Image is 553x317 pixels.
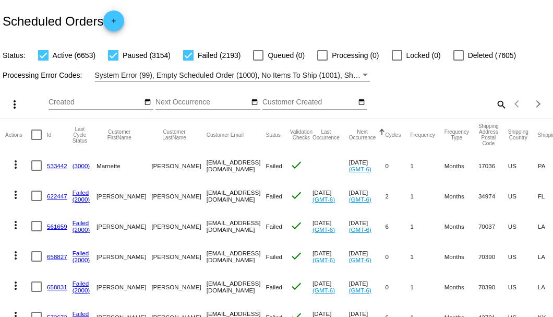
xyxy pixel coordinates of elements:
mat-cell: [DATE] [312,211,349,241]
button: Change sorting for LastOccurrenceUtc [312,129,340,140]
a: Failed [73,310,89,317]
input: Next Occurrence [155,98,249,107]
mat-cell: 6 [385,211,410,241]
span: Failed [266,223,282,230]
mat-header-cell: Validation Checks [290,119,312,150]
mat-icon: check [290,219,303,232]
mat-cell: Months [444,150,478,181]
mat-cell: [DATE] [312,272,349,302]
mat-icon: check [290,189,303,202]
mat-icon: more_vert [9,219,22,231]
span: Status: [3,51,26,60]
input: Customer Created [262,98,356,107]
a: (GMT-6) [312,196,335,203]
span: Failed [266,284,282,290]
a: (GMT-6) [312,287,335,293]
button: Change sorting for CustomerFirstName [97,129,142,140]
button: Change sorting for Status [266,132,280,138]
mat-cell: 1 [410,181,444,211]
button: Change sorting for LastProcessingCycleId [73,126,87,144]
button: Change sorting for Frequency [410,132,435,138]
span: Failed (2193) [198,49,241,62]
a: (2000) [73,256,90,263]
mat-icon: date_range [358,98,365,107]
mat-cell: Months [444,211,478,241]
mat-icon: check [290,280,303,292]
span: Locked (0) [406,49,441,62]
mat-cell: [DATE] [349,150,386,181]
mat-cell: [EMAIL_ADDRESS][DOMAIN_NAME] [207,150,266,181]
mat-cell: [PERSON_NAME] [97,272,151,302]
mat-icon: check [290,159,303,171]
a: (GMT-6) [349,256,371,263]
a: (3000) [73,162,90,169]
mat-cell: [EMAIL_ADDRESS][DOMAIN_NAME] [207,241,266,272]
mat-cell: [PERSON_NAME] [97,211,151,241]
mat-select: Filter by Processing Error Codes [95,69,370,82]
mat-cell: [PERSON_NAME] [151,272,206,302]
mat-cell: [PERSON_NAME] [151,241,206,272]
mat-cell: US [508,211,538,241]
mat-cell: 0 [385,272,410,302]
span: Paused (3154) [123,49,171,62]
mat-icon: more_vert [9,249,22,262]
a: 622447 [47,193,67,199]
mat-header-cell: Actions [5,119,31,150]
mat-icon: date_range [144,98,151,107]
mat-cell: US [508,272,538,302]
mat-cell: 1 [410,241,444,272]
mat-icon: add [107,17,120,30]
a: (GMT-6) [349,287,371,293]
mat-cell: US [508,150,538,181]
button: Change sorting for CustomerLastName [151,129,197,140]
span: Queued (0) [268,49,305,62]
mat-cell: 34974 [478,181,508,211]
button: Change sorting for Cycles [385,132,401,138]
mat-cell: [DATE] [349,181,386,211]
a: Failed [73,219,89,226]
button: Change sorting for FrequencyType [444,129,469,140]
button: Next page [528,93,549,114]
a: (2000) [73,226,90,233]
a: Failed [73,280,89,287]
a: Failed [73,189,89,196]
mat-cell: [PERSON_NAME] [151,211,206,241]
mat-cell: Months [444,272,478,302]
mat-icon: check [290,250,303,262]
mat-cell: 1 [410,150,444,181]
mat-cell: [DATE] [349,211,386,241]
a: 561659 [47,223,67,230]
a: (2000) [73,196,90,203]
mat-cell: US [508,181,538,211]
button: Change sorting for Id [47,132,51,138]
span: Processing Error Codes: [3,71,82,79]
mat-cell: [PERSON_NAME] [97,241,151,272]
a: 658831 [47,284,67,290]
mat-cell: 0 [385,150,410,181]
mat-icon: date_range [251,98,258,107]
mat-cell: 70390 [478,272,508,302]
mat-cell: Marnette [97,150,151,181]
mat-icon: more_vert [9,158,22,171]
span: Failed [266,253,282,260]
span: Failed [266,193,282,199]
mat-cell: 2 [385,181,410,211]
button: Change sorting for ShippingPostcode [478,123,499,146]
mat-cell: [EMAIL_ADDRESS][DOMAIN_NAME] [207,272,266,302]
button: Change sorting for CustomerEmail [207,132,244,138]
mat-cell: [PERSON_NAME] [151,181,206,211]
mat-cell: 17036 [478,150,508,181]
button: Change sorting for NextOccurrenceUtc [349,129,376,140]
mat-cell: US [508,241,538,272]
mat-cell: [DATE] [349,272,386,302]
a: (GMT-6) [349,196,371,203]
span: Failed [266,162,282,169]
mat-cell: 70390 [478,241,508,272]
a: 658827 [47,253,67,260]
a: (2000) [73,287,90,293]
mat-cell: Months [444,241,478,272]
button: Change sorting for ShippingCountry [508,129,528,140]
a: 533442 [47,162,67,169]
button: Previous page [507,93,528,114]
span: Active (6653) [53,49,95,62]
